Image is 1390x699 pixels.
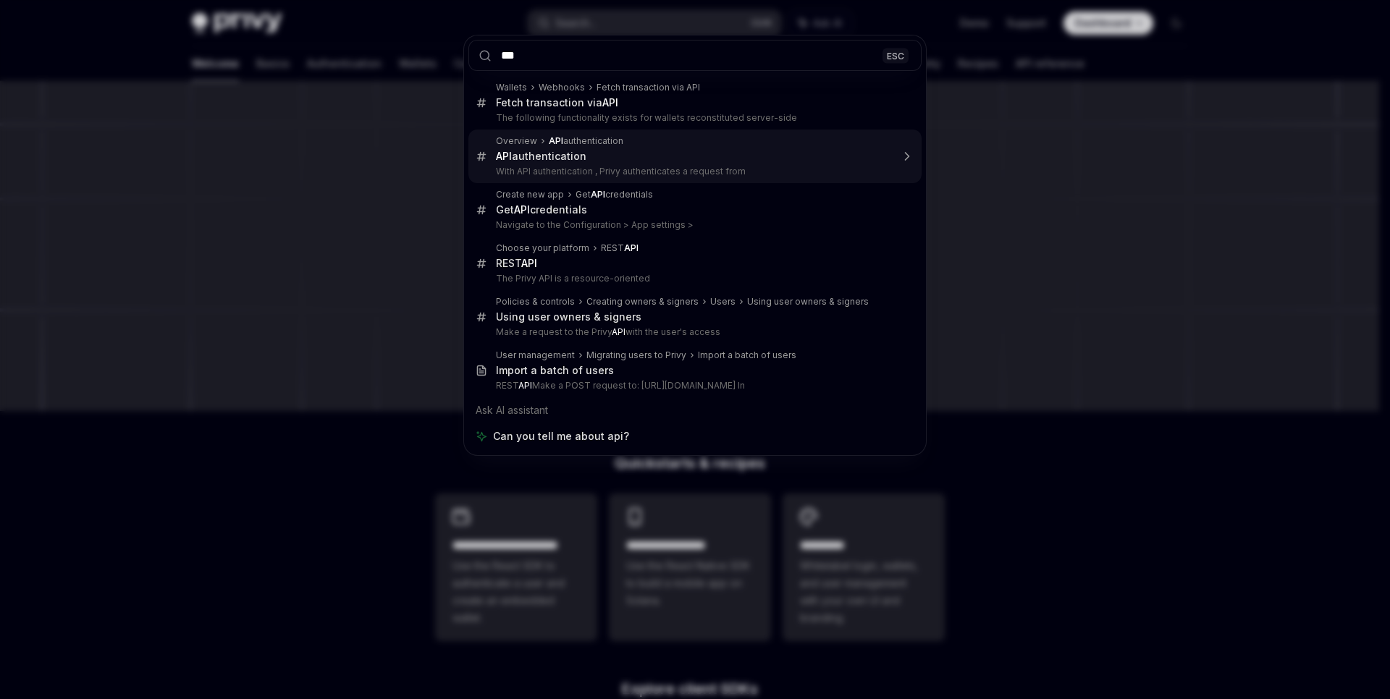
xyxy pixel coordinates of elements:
b: API [549,135,563,146]
b: API [514,203,530,216]
p: The Privy API is a resource-oriented [496,273,891,284]
div: REST [601,242,639,254]
p: REST Make a POST request to: [URL][DOMAIN_NAME] In [496,380,891,391]
div: Users [710,296,736,308]
div: Choose your platform [496,242,589,254]
span: Can you tell me about api? [493,429,629,444]
div: Creating owners & signers [586,296,699,308]
div: Migrating users to Privy [586,349,686,361]
div: Overview [496,135,537,147]
div: User management [496,349,575,361]
div: Policies & controls [496,296,575,308]
b: API [521,257,537,269]
div: Ask AI assistant [468,397,922,423]
div: Fetch transaction via [496,96,618,109]
div: Using user owners & signers [496,310,641,323]
div: authentication [496,150,586,163]
div: Fetch transaction via API [597,82,700,93]
b: API [612,326,625,337]
div: Get credentials [496,203,587,216]
div: REST [496,257,537,270]
p: With API authentication , Privy authenticates a request from [496,166,891,177]
div: authentication [549,135,623,147]
p: Navigate to the Configuration > App settings > [496,219,891,231]
div: ESC [883,48,909,63]
div: Webhooks [539,82,585,93]
div: Get credentials [576,189,653,200]
div: Import a batch of users [698,349,796,361]
b: API [591,189,605,200]
b: API [518,380,532,391]
div: Create new app [496,189,564,200]
div: Wallets [496,82,527,93]
p: Make a request to the Privy with the user's access [496,326,891,338]
b: API [496,150,512,162]
p: The following functionality exists for wallets reconstituted server-side [496,112,891,124]
div: Using user owners & signers [747,296,869,308]
b: API [624,242,639,253]
b: API [602,96,618,109]
div: Import a batch of users [496,364,614,377]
